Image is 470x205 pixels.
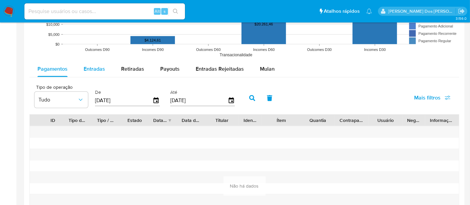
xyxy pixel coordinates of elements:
a: Notificações [366,8,372,14]
p: renato.lopes@mercadopago.com.br [388,8,456,14]
span: s [164,8,166,14]
span: Alt [155,8,160,14]
input: Pesquise usuários ou casos... [24,7,185,16]
span: Atalhos rápidos [324,8,360,15]
button: search-icon [169,7,182,16]
span: 3.156.0 [456,16,467,21]
a: Sair [458,8,465,15]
